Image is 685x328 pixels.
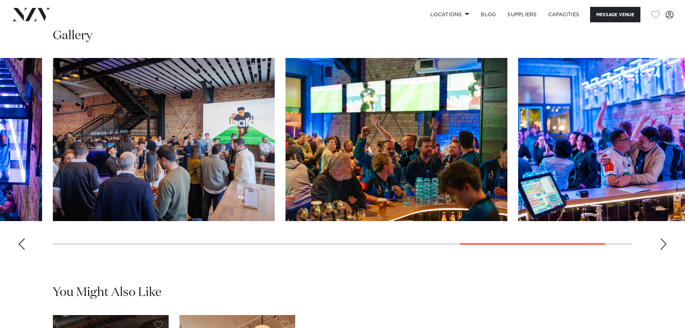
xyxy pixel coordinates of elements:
[475,7,502,22] a: BLOG
[502,7,542,22] a: SUPPLIERS
[286,58,507,221] swiper-slide: 9 / 10
[53,58,275,221] swiper-slide: 8 / 10
[425,7,475,22] a: Locations
[53,284,161,301] h2: You Might Also Like
[543,7,585,22] a: Capacities
[12,8,51,21] img: nzv-logo.png
[590,7,640,22] button: Message Venue
[53,28,92,44] h2: Gallery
